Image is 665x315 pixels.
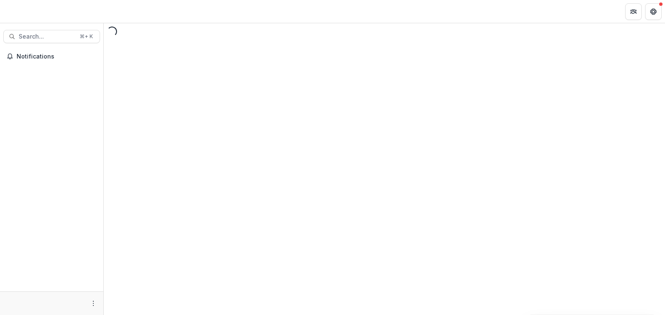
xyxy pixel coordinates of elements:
[19,33,75,40] span: Search...
[17,53,97,60] span: Notifications
[625,3,642,20] button: Partners
[3,50,100,63] button: Notifications
[645,3,662,20] button: Get Help
[3,30,100,43] button: Search...
[78,32,95,41] div: ⌘ + K
[88,298,98,308] button: More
